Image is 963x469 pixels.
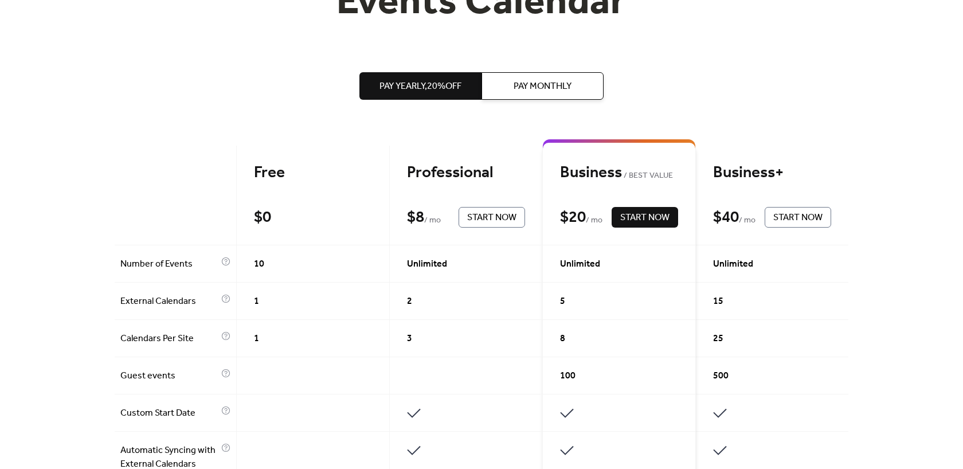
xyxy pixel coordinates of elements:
span: / mo [739,214,755,228]
div: Free [254,163,372,183]
div: $ 8 [407,208,424,228]
span: Number of Events [120,257,218,271]
span: 1 [254,332,259,346]
button: Start Now [765,207,831,228]
span: 8 [560,332,565,346]
span: Unlimited [713,257,753,271]
span: 2 [407,295,412,308]
span: Start Now [620,211,670,225]
span: 25 [713,332,723,346]
button: Pay Monthly [481,72,604,100]
div: $ 0 [254,208,271,228]
button: Start Now [612,207,678,228]
span: External Calendars [120,295,218,308]
span: BEST VALUE [622,169,673,183]
span: 1 [254,295,259,308]
span: / mo [424,214,441,228]
button: Pay Yearly,20%off [359,72,481,100]
div: $ 20 [560,208,586,228]
span: Pay Yearly, 20% off [379,80,461,93]
span: Unlimited [407,257,447,271]
div: Business [560,163,678,183]
span: Start Now [773,211,823,225]
span: 10 [254,257,264,271]
span: Start Now [467,211,516,225]
span: / mo [586,214,602,228]
span: Calendars Per Site [120,332,218,346]
div: $ 40 [713,208,739,228]
span: 3 [407,332,412,346]
div: Professional [407,163,525,183]
button: Start Now [459,207,525,228]
span: Pay Monthly [514,80,571,93]
span: Unlimited [560,257,600,271]
span: 5 [560,295,565,308]
span: 500 [713,369,729,383]
span: 15 [713,295,723,308]
span: 100 [560,369,576,383]
span: Custom Start Date [120,407,218,420]
div: Business+ [713,163,831,183]
span: Guest events [120,369,218,383]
